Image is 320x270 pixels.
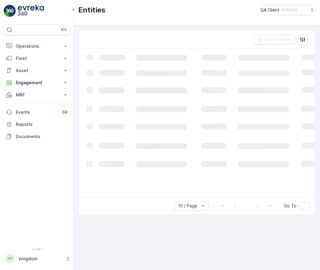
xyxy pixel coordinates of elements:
span: v 1.48.1 [4,247,71,251]
p: Entities [78,5,105,15]
p: Documents [16,133,69,140]
p: QA Client [260,7,279,13]
img: logo [4,5,16,17]
p: ( +03:00 ) [282,8,297,12]
p: ⌘B [61,27,67,32]
div: PP [5,254,15,264]
p: Engagement [16,80,59,86]
p: Fleet [16,55,59,61]
img: logo_light-DOdMpM7g.png [18,5,44,17]
button: PPpingdom [4,252,71,265]
p: Events [16,109,57,115]
p: Asset [16,67,59,74]
button: Fleet [4,52,71,64]
a: Events34 [4,106,71,118]
button: Asset [4,64,71,77]
p: Reports [16,121,69,127]
span: Go To [284,203,297,209]
button: Engagement [4,77,71,89]
p: 34 [62,110,67,115]
p: MRF [16,92,59,98]
a: Documents [4,130,71,143]
button: QA Client(+03:00) [260,5,315,15]
button: Clear Filters [253,35,295,44]
button: Operations [4,40,71,52]
p: pingdom [19,256,62,262]
p: Operations [16,43,59,49]
a: Reports [4,118,71,130]
p: Clear Filters [265,36,292,43]
button: MRF [4,89,71,101]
